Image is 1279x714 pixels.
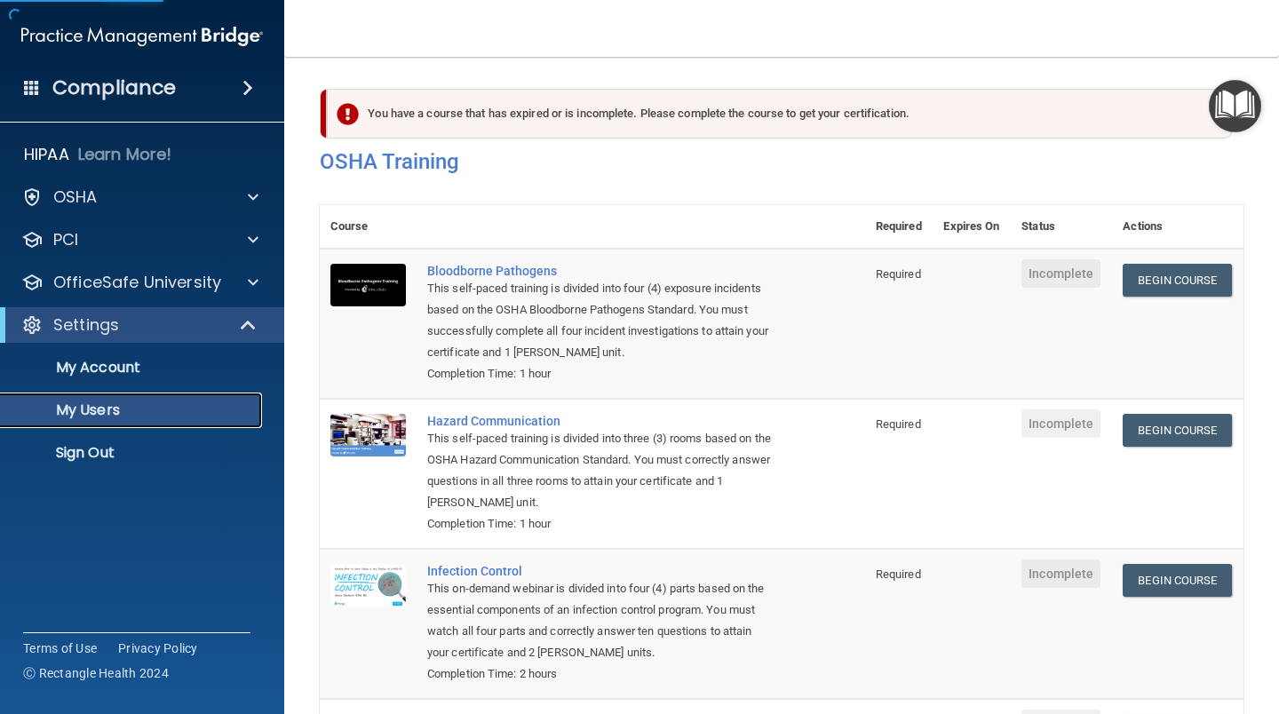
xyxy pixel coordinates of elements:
[427,663,776,685] div: Completion Time: 2 hours
[53,186,98,208] p: OSHA
[1123,564,1231,597] a: Begin Course
[876,417,921,431] span: Required
[427,278,776,363] div: This self-paced training is divided into four (4) exposure incidents based on the OSHA Bloodborne...
[21,314,258,336] a: Settings
[53,272,221,293] p: OfficeSafe University
[427,414,776,428] a: Hazard Communication
[337,103,359,125] img: exclamation-circle-solid-danger.72ef9ffc.png
[427,264,776,278] a: Bloodborne Pathogens
[327,89,1232,139] div: You have a course that has expired or is incomplete. Please complete the course to get your certi...
[23,639,97,657] a: Terms of Use
[21,19,263,54] img: PMB logo
[24,144,69,165] p: HIPAA
[1112,205,1243,249] th: Actions
[1011,205,1112,249] th: Status
[53,229,78,250] p: PCI
[1123,414,1231,447] a: Begin Course
[1021,259,1100,288] span: Incomplete
[23,664,169,682] span: Ⓒ Rectangle Health 2024
[53,314,119,336] p: Settings
[1209,80,1261,132] button: Open Resource Center
[78,144,172,165] p: Learn More!
[427,513,776,535] div: Completion Time: 1 hour
[876,567,921,581] span: Required
[427,428,776,513] div: This self-paced training is divided into three (3) rooms based on the OSHA Hazard Communication S...
[21,229,258,250] a: PCI
[320,205,417,249] th: Course
[933,205,1011,249] th: Expires On
[320,149,1243,174] h4: OSHA Training
[12,359,254,377] p: My Account
[52,75,176,100] h4: Compliance
[12,444,254,462] p: Sign Out
[118,639,198,657] a: Privacy Policy
[1123,264,1231,297] a: Begin Course
[1021,409,1100,438] span: Incomplete
[865,205,933,249] th: Required
[21,272,258,293] a: OfficeSafe University
[21,186,258,208] a: OSHA
[427,363,776,385] div: Completion Time: 1 hour
[12,401,254,419] p: My Users
[427,564,776,578] a: Infection Control
[876,267,921,281] span: Required
[1021,559,1100,588] span: Incomplete
[972,588,1258,659] iframe: Drift Widget Chat Controller
[427,578,776,663] div: This on-demand webinar is divided into four (4) parts based on the essential components of an inf...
